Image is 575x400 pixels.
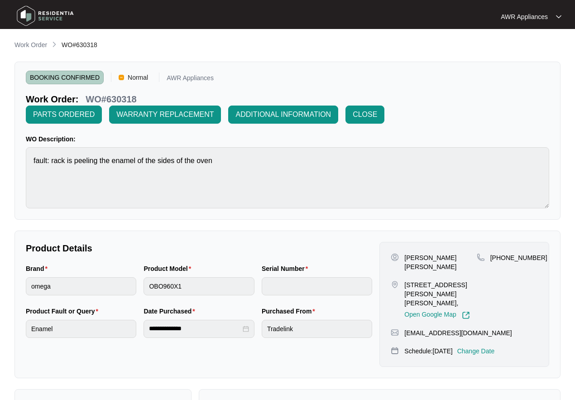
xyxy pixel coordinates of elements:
span: WARRANTY REPLACEMENT [116,109,214,120]
button: PARTS ORDERED [26,106,102,124]
img: residentia service logo [14,2,77,29]
img: chevron-right [51,41,58,48]
a: Open Google Map [404,311,470,319]
p: AWR Appliances [167,75,214,84]
span: CLOSE [353,109,377,120]
p: Work Order: [26,93,78,106]
p: [EMAIL_ADDRESS][DOMAIN_NAME] [404,328,512,337]
span: WO#630318 [62,41,97,48]
span: ADDITIONAL INFORMATION [235,109,331,120]
img: Link-External [462,311,470,319]
textarea: fault: rack is peeling the enamel of the sides of the oven [26,147,549,208]
input: Purchased From [262,320,372,338]
span: Normal [124,71,152,84]
p: [PERSON_NAME] [PERSON_NAME] [404,253,476,271]
span: PARTS ORDERED [33,109,95,120]
p: Change Date [457,347,495,356]
p: WO Description: [26,135,549,144]
p: [PHONE_NUMBER] [490,253,547,262]
input: Serial Number [262,277,372,295]
p: [STREET_ADDRESS][PERSON_NAME][PERSON_NAME], [404,280,476,308]
input: Brand [26,277,136,295]
img: dropdown arrow [556,14,561,19]
img: map-pin [391,347,399,355]
label: Serial Number [262,264,311,273]
span: BOOKING CONFIRMED [26,71,104,84]
button: WARRANTY REPLACEMENT [109,106,221,124]
label: Purchased From [262,307,319,316]
label: Product Model [144,264,195,273]
label: Brand [26,264,51,273]
img: user-pin [391,253,399,261]
input: Product Model [144,277,254,295]
button: CLOSE [345,106,384,124]
img: map-pin [391,280,399,289]
p: Work Order [14,40,47,49]
img: Vercel Logo [119,75,124,80]
input: Product Fault or Query [26,320,136,338]
img: map-pin [477,253,485,261]
label: Date Purchased [144,307,198,316]
label: Product Fault or Query [26,307,102,316]
p: AWR Appliances [501,12,548,21]
p: Product Details [26,242,372,255]
p: Schedule: [DATE] [404,347,452,356]
a: Work Order [13,40,49,50]
img: map-pin [391,328,399,337]
p: WO#630318 [86,93,136,106]
button: ADDITIONAL INFORMATION [228,106,338,124]
input: Date Purchased [149,324,240,333]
